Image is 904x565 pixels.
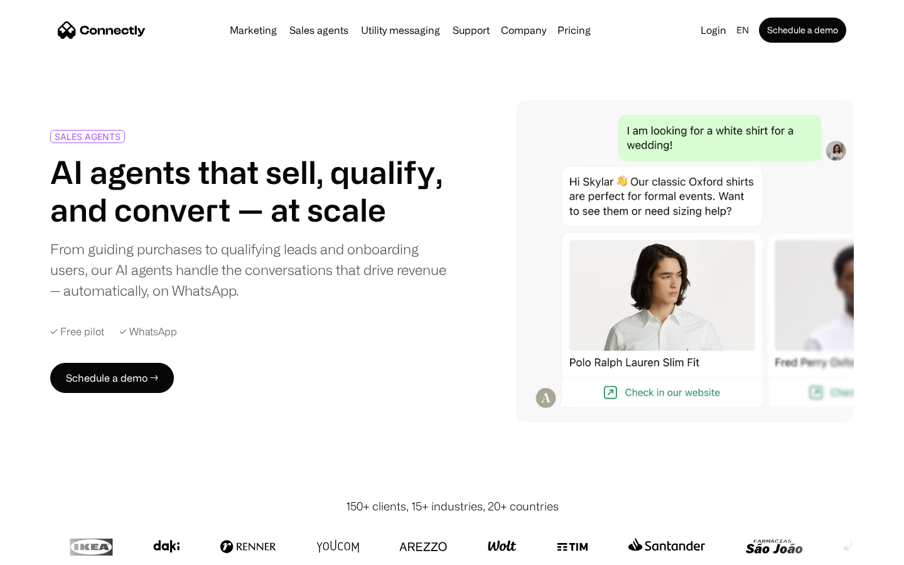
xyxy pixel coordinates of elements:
[346,498,559,515] div: 150+ clients, 15+ industries, 20+ countries
[50,363,174,393] a: Schedule a demo →
[284,25,353,35] a: Sales agents
[25,543,75,561] ul: Language list
[501,21,546,39] div: Company
[356,25,445,35] a: Utility messaging
[58,21,146,40] a: home
[552,25,596,35] a: Pricing
[759,18,846,43] a: Schedule a demo
[13,542,75,561] aside: Language selected: English
[448,25,495,35] a: Support
[50,153,447,229] h1: AI agents that sell, qualify, and convert — at scale
[696,21,731,39] a: Login
[50,326,104,338] div: ✓ Free pilot
[55,132,121,141] div: SALES AGENTS
[119,326,177,338] div: ✓ WhatsApp
[225,25,282,35] a: Marketing
[731,21,756,39] div: en
[497,21,550,39] div: Company
[736,21,749,39] div: en
[50,239,447,301] div: From guiding purchases to qualifying leads and onboarding users, our AI agents handle the convers...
